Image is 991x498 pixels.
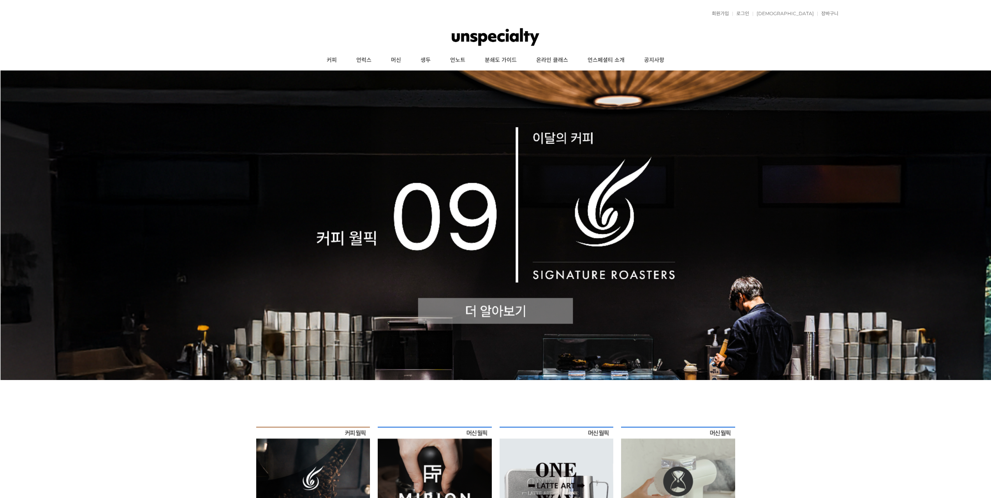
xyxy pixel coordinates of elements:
a: 언노트 [440,51,475,70]
a: 커피 [317,51,347,70]
a: 언스페셜티 소개 [578,51,634,70]
a: 생두 [411,51,440,70]
img: 언스페셜티 몰 [452,25,539,49]
a: 머신 [381,51,411,70]
a: 언럭스 [347,51,381,70]
a: [DEMOGRAPHIC_DATA] [753,11,814,16]
a: 장바구니 [817,11,838,16]
a: 로그인 [732,11,749,16]
a: 공지사항 [634,51,674,70]
a: 분쇄도 가이드 [475,51,526,70]
a: 회원가입 [708,11,729,16]
a: 온라인 클래스 [526,51,578,70]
